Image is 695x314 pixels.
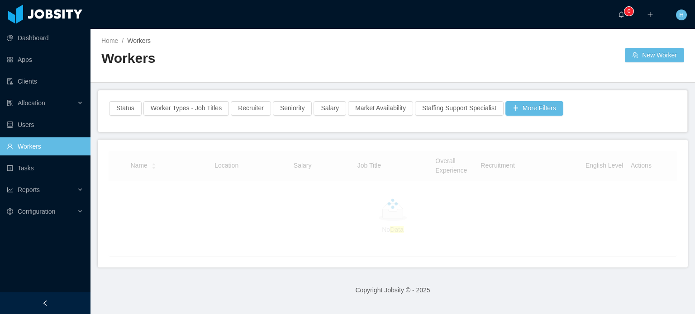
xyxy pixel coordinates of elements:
i: icon: bell [618,11,624,18]
a: icon: profileTasks [7,159,83,177]
button: Status [109,101,142,116]
button: Worker Types - Job Titles [143,101,229,116]
button: Salary [314,101,346,116]
a: icon: auditClients [7,72,83,90]
i: icon: plus [647,11,653,18]
button: icon: plusMore Filters [505,101,563,116]
i: icon: setting [7,208,13,215]
h2: Workers [101,49,393,68]
span: H [679,9,684,20]
button: Seniority [273,101,312,116]
sup: 0 [624,7,633,16]
button: Recruiter [231,101,271,116]
span: Reports [18,186,40,193]
i: icon: solution [7,100,13,106]
a: icon: pie-chartDashboard [7,29,83,47]
button: Staffing Support Specialist [415,101,504,116]
a: icon: appstoreApps [7,51,83,69]
a: icon: robotUsers [7,116,83,134]
span: / [122,37,124,44]
span: Allocation [18,99,45,107]
a: icon: userWorkers [7,137,83,155]
button: Market Availability [348,101,413,116]
span: Workers [127,37,151,44]
button: icon: usergroup-addNew Worker [625,48,684,62]
i: icon: line-chart [7,187,13,193]
a: Home [101,37,118,44]
span: Configuration [18,208,55,215]
footer: Copyright Jobsity © - 2025 [90,275,695,306]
